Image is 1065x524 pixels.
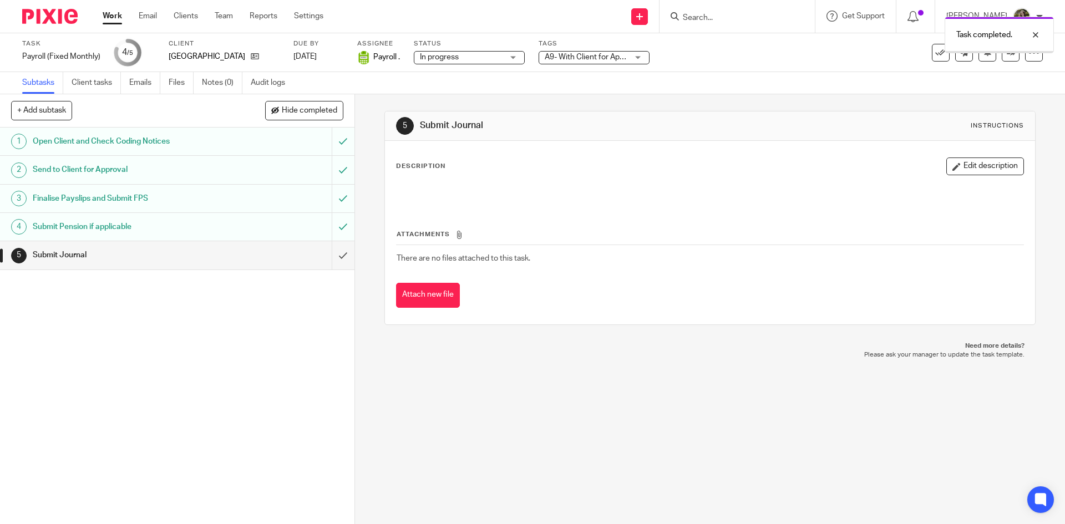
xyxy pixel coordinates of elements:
div: Instructions [971,121,1024,130]
a: Settings [294,11,323,22]
div: 4 [11,219,27,235]
a: Emails [129,72,160,94]
div: 4 [122,46,133,59]
a: Subtasks [22,72,63,94]
label: Due by [293,39,343,48]
p: Please ask your manager to update the task template. [395,350,1024,359]
p: Task completed. [956,29,1012,40]
a: Client tasks [72,72,121,94]
a: Notes (0) [202,72,242,94]
h1: Send to Client for Approval [33,161,225,178]
label: Client [169,39,280,48]
button: Edit description [946,157,1024,175]
label: Status [414,39,525,48]
h1: Open Client and Check Coding Notices [33,133,225,150]
button: + Add subtask [11,101,72,120]
a: Audit logs [251,72,293,94]
a: Team [215,11,233,22]
h1: Submit Journal [33,247,225,263]
p: [GEOGRAPHIC_DATA] [169,51,245,62]
h1: Finalise Payslips and Submit FPS [33,190,225,207]
div: 3 [11,191,27,206]
a: Clients [174,11,198,22]
img: 1000002144.png [357,51,371,64]
img: Pixie [22,9,78,24]
div: Payroll (Fixed Monthly) [22,51,100,62]
p: Description [396,162,445,171]
img: ACCOUNTING4EVERYTHING-13.jpg [1013,8,1031,26]
a: Work [103,11,122,22]
h1: Submit Pension if applicable [33,218,225,235]
small: /5 [127,50,133,56]
button: Attach new file [396,283,460,308]
span: A9- With Client for Approval (Draft) [545,53,665,61]
button: Hide completed [265,101,343,120]
p: Need more details? [395,342,1024,350]
span: Attachments [397,231,450,237]
div: 2 [11,162,27,178]
span: In progress [420,53,459,61]
a: Email [139,11,157,22]
h1: Submit Journal [420,120,734,131]
div: 5 [396,117,414,135]
div: 1 [11,134,27,149]
span: There are no files attached to this task. [397,255,530,262]
span: [DATE] [293,53,317,60]
a: Files [169,72,194,94]
span: Payroll . [373,52,400,63]
span: Hide completed [282,106,337,115]
a: Reports [250,11,277,22]
div: 5 [11,248,27,263]
label: Assignee [357,39,400,48]
label: Task [22,39,100,48]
